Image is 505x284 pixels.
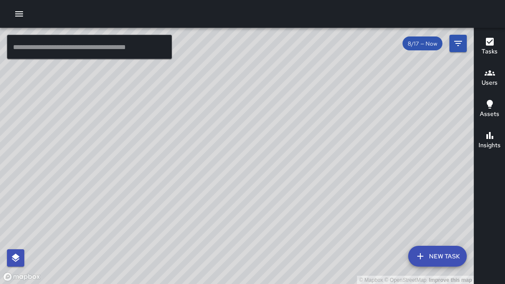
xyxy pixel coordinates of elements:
[403,40,442,47] span: 8/17 — Now
[479,141,501,150] h6: Insights
[480,109,499,119] h6: Assets
[482,47,498,56] h6: Tasks
[482,78,498,88] h6: Users
[408,246,467,267] button: New Task
[474,125,505,156] button: Insights
[474,63,505,94] button: Users
[474,94,505,125] button: Assets
[474,31,505,63] button: Tasks
[449,35,467,52] button: Filters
